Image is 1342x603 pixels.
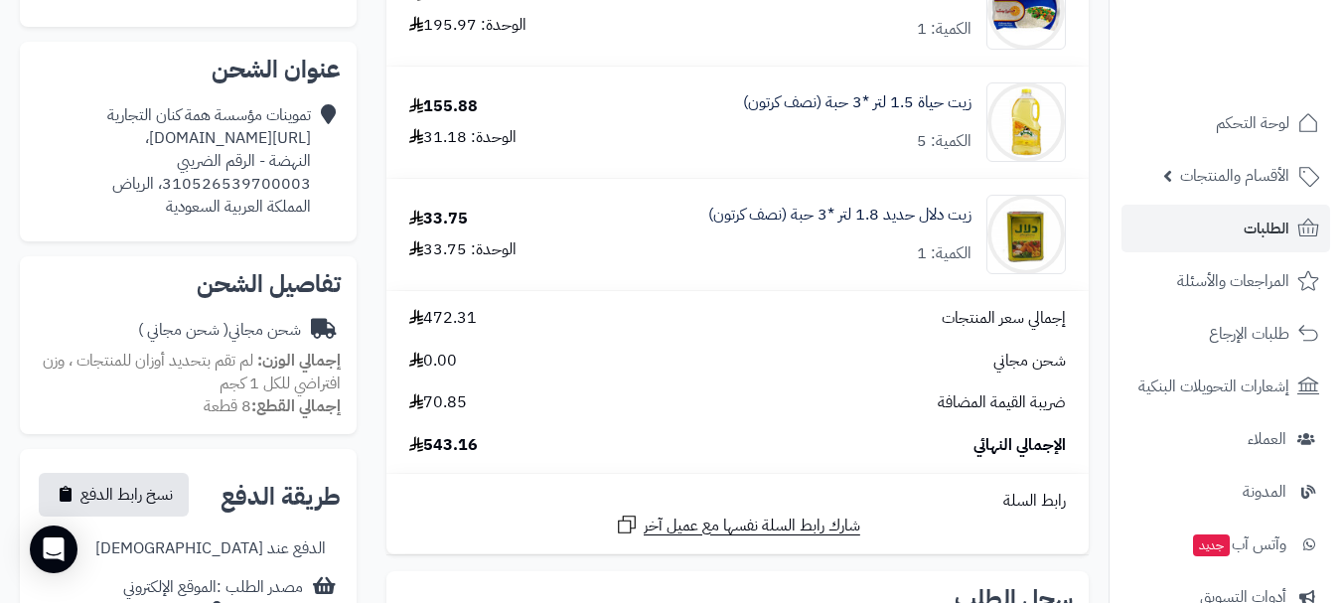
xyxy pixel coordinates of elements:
[43,349,341,395] span: لم تقم بتحديد أوزان للمنتجات ، وزن افتراضي للكل 1 كجم
[987,195,1065,274] img: 1747453791-pwtnML91HecwMqmPhayhXbH9KhnIF6ES-90x90.jpg
[1138,373,1289,400] span: إشعارات التحويلات البنكية
[1121,257,1330,305] a: المراجعات والأسئلة
[1121,205,1330,252] a: الطلبات
[257,349,341,373] strong: إجمالي الوزن:
[917,242,971,265] div: الكمية: 1
[1121,363,1330,410] a: إشعارات التحويلات البنكية
[138,318,228,342] span: ( شحن مجاني )
[394,490,1081,513] div: رابط السلة
[409,95,478,118] div: 155.88
[409,434,478,457] span: 543.16
[221,485,341,509] h2: طريقة الدفع
[1121,99,1330,147] a: لوحة التحكم
[409,307,477,330] span: 472.31
[708,204,971,226] a: زيت دلال حديد 1.8 لتر *3 حبة (نصف كرتون)
[917,18,971,41] div: الكمية: 1
[1177,267,1289,295] span: المراجعات والأسئلة
[1121,415,1330,463] a: العملاء
[743,91,971,114] a: زيت حياة 1.5 لتر *3 حبة (نصف كرتون)
[409,208,468,230] div: 33.75
[30,526,77,573] div: Open Intercom Messenger
[1216,109,1289,137] span: لوحة التحكم
[1209,320,1289,348] span: طلبات الإرجاع
[938,391,1066,414] span: ضريبة القيمة المضافة
[917,130,971,153] div: الكمية: 5
[1121,468,1330,516] a: المدونة
[973,434,1066,457] span: الإجمالي النهائي
[987,82,1065,162] img: 1747453665-store_01HWB0798JGMKY1NAZN0CYR7BV-90x90.jpg
[409,14,526,37] div: الوحدة: 195.97
[409,391,467,414] span: 70.85
[138,319,301,342] div: شحن مجاني
[36,272,341,296] h2: تفاصيل الشحن
[204,394,341,418] small: 8 قطعة
[993,350,1066,373] span: شحن مجاني
[1243,478,1286,506] span: المدونة
[1180,162,1289,190] span: الأقسام والمنتجات
[1121,521,1330,568] a: وآتس آبجديد
[251,394,341,418] strong: إجمالي القطع:
[36,58,341,81] h2: عنوان الشحن
[39,473,189,517] button: نسخ رابط الدفع
[942,307,1066,330] span: إجمالي سعر المنتجات
[1121,310,1330,358] a: طلبات الإرجاع
[95,537,326,560] div: الدفع عند [DEMOGRAPHIC_DATA]
[644,515,860,537] span: شارك رابط السلة نفسها مع عميل آخر
[80,483,173,507] span: نسخ رابط الدفع
[409,238,517,261] div: الوحدة: 33.75
[1193,534,1230,556] span: جديد
[615,513,860,537] a: شارك رابط السلة نفسها مع عميل آخر
[36,104,311,218] div: تموينات مؤسسة همة كنان التجارية [URL][DOMAIN_NAME]، النهضة - الرقم الضريبي 310526539700003، الريا...
[1191,530,1286,558] span: وآتس آب
[409,350,457,373] span: 0.00
[409,126,517,149] div: الوحدة: 31.18
[1207,51,1323,92] img: logo-2.png
[1244,215,1289,242] span: الطلبات
[1248,425,1286,453] span: العملاء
